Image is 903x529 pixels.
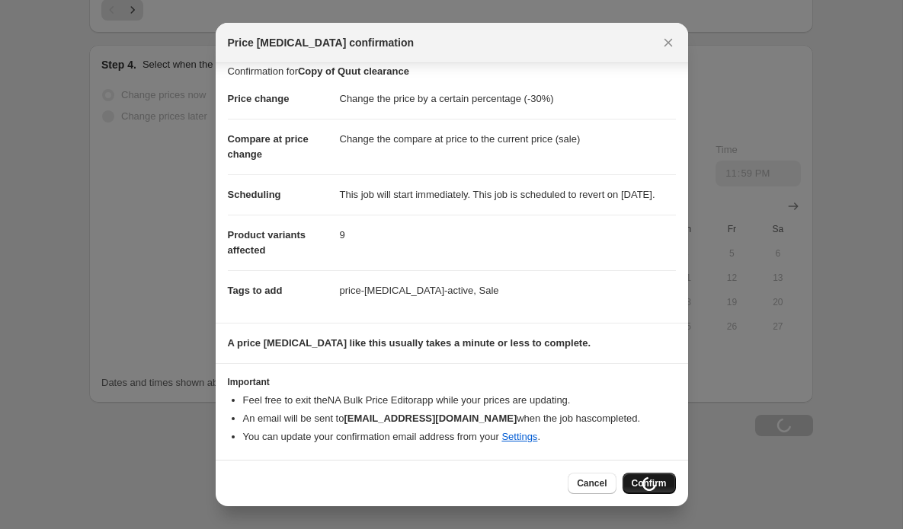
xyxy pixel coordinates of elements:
[228,93,290,104] span: Price change
[228,64,676,79] p: Confirmation for
[298,65,409,77] b: Copy of Quut clearance
[228,229,306,256] span: Product variants affected
[344,413,517,424] b: [EMAIL_ADDRESS][DOMAIN_NAME]
[568,473,616,494] button: Cancel
[340,174,676,215] dd: This job will start immediately. This job is scheduled to revert on [DATE].
[228,337,591,349] b: A price [MEDICAL_DATA] like this usually takes a minute or less to complete.
[577,477,607,489] span: Cancel
[228,376,676,388] h3: Important
[340,79,676,119] dd: Change the price by a certain percentage (-30%)
[243,429,676,445] li: You can update your confirmation email address from your .
[243,393,676,408] li: Feel free to exit the NA Bulk Price Editor app while your prices are updating.
[228,35,415,50] span: Price [MEDICAL_DATA] confirmation
[501,431,537,442] a: Settings
[228,285,283,296] span: Tags to add
[340,215,676,255] dd: 9
[228,189,281,200] span: Scheduling
[228,133,309,160] span: Compare at price change
[658,32,679,53] button: Close
[340,270,676,311] dd: price-[MEDICAL_DATA]-active, Sale
[243,411,676,426] li: An email will be sent to when the job has completed .
[340,119,676,159] dd: Change the compare at price to the current price (sale)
